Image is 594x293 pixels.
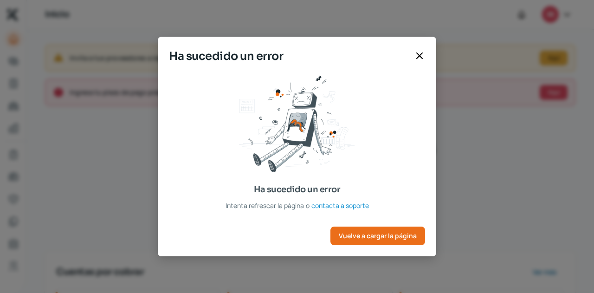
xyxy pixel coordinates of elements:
[169,48,410,65] span: Ha sucedido un error
[226,200,304,211] span: Intenta refrescar la página
[311,200,369,211] span: contacta a soporte
[239,76,355,172] img: Ha sucedido un error
[254,183,340,196] span: Ha sucedido un error
[330,227,425,245] button: Vuelve a cargar la página
[306,200,310,211] span: o
[339,233,417,239] span: Vuelve a cargar la página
